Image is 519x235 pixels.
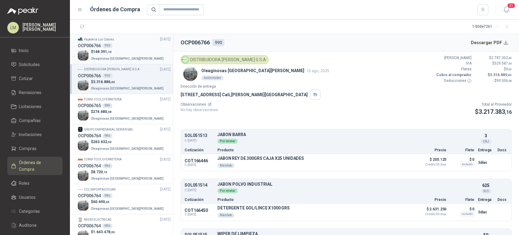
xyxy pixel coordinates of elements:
a: Solicitudes [7,59,63,70]
span: Oleaginosas [GEOGRAPHIC_DATA][PERSON_NAME] [91,207,164,210]
span: 1.643.478 [93,230,115,234]
p: JABON REY DE 300GRS CAJA X25 UNIDADES [217,156,304,161]
a: Company LogoTORNI-TOOLS FERRETERIA[DATE] OCP006765989Company Logo$274.680,38Oleaginosas [GEOGRAPH... [78,96,171,121]
span: Invitaciones [19,131,42,138]
img: Company Logo [78,140,88,151]
p: $ [91,139,165,145]
span: 8.720 [93,170,107,174]
p: COT166450 [185,208,214,213]
p: Cobro al comprador [435,72,472,78]
span: C: [DATE] [185,163,214,167]
span: 60.690 [93,200,109,204]
span: [DATE] [160,187,171,192]
p: Dirección de entrega [181,84,512,89]
p: GRUPO EMPRESARIAL SERVER SAS [84,127,133,132]
a: Inicio [7,45,63,56]
span: [DATE] [160,96,171,102]
p: Precio [416,198,446,202]
span: Auditoria [19,222,36,229]
span: 148.391 [93,50,112,54]
span: ,14 [103,170,107,174]
div: 986 [102,133,112,138]
span: ,60 [107,140,112,144]
div: 989 [102,103,112,108]
h3: OCP006766 [78,42,101,49]
a: Company LogoPapeleria Los Colores[DATE] OCP006766990Company Logo$148.391,10Oleaginosas [GEOGRAPHI... [78,37,171,61]
span: [DATE] [160,37,171,42]
p: 3 días [478,159,494,166]
h3: OCP006764 [78,163,101,169]
p: Entrega [478,148,494,152]
a: Auditoria [7,219,63,231]
img: Company Logo [78,157,83,162]
button: Descargar PDF [468,37,512,49]
span: Oleaginosas [GEOGRAPHIC_DATA][PERSON_NAME] [91,147,164,150]
p: TORNI-TOOLS FERRETERIA [84,157,122,162]
div: CAJ [480,139,491,144]
span: 3.316.889 [490,73,512,77]
span: ,00 [110,80,115,84]
p: Cotización [185,148,214,152]
p: Flete [450,198,474,202]
span: ,00 [105,200,109,204]
div: 990 [102,73,112,78]
span: ,00 [508,68,512,71]
p: Docs [497,148,508,152]
p: COLIMPORTADOS SAS [84,187,116,192]
h3: OCP006766 [78,72,101,79]
div: 1 - 50 de 7261 [472,22,512,32]
a: Invitaciones [7,129,63,140]
span: Solicitudes [19,61,40,68]
span: Órdenes de Compra [19,159,57,173]
img: Company Logo [78,50,88,61]
span: 274.680 [93,110,112,114]
div: Por enviar [217,139,238,144]
p: $ [91,79,165,85]
p: $ 0 [450,156,474,163]
a: Órdenes de Compra [7,157,63,175]
span: 263.632 [93,140,112,144]
div: Mandato [217,163,234,168]
span: Oleaginosas [GEOGRAPHIC_DATA][PERSON_NAME] [91,57,164,60]
p: [PERSON_NAME] [PERSON_NAME] [22,23,63,31]
span: ,68 [508,79,512,82]
span: Licitaciones [19,103,41,110]
div: Mandato [217,213,234,218]
p: TORNI-TOOLS FERRETERIA [84,97,122,102]
a: Cotizar [7,73,63,84]
span: C: [DATE] [185,138,214,143]
img: Company Logo [78,217,83,222]
div: KLS [481,189,491,194]
p: Papeleria Los Colores [84,37,114,42]
span: Oleaginosas [GEOGRAPHIC_DATA][PERSON_NAME] [91,177,164,180]
p: DETERGENTE GOL/LINCE X1000 GRS [217,205,290,210]
p: COT166446 [185,158,214,163]
span: Categorías [19,208,40,215]
a: Categorías [7,205,63,217]
p: DISTRIBUIDORA [PERSON_NAME] G S.A [84,67,140,72]
img: Company Logo [78,37,83,42]
p: SOL051514 [185,183,214,188]
span: [DATE] [160,217,171,223]
span: C: [DATE] [185,188,214,193]
span: [DATE] [160,157,171,163]
a: Company LogoCOLIMPORTADOS SAS[DATE] OCP006764986Company Logo$60.690,00Oleaginosas [GEOGRAPHIC_DAT... [78,187,171,212]
span: Cotizar [19,75,33,82]
span: ,38 [107,110,112,114]
a: Company LogoTORNI-TOOLS FERRETERIA[DATE] OCP006764986Company Logo$8.720,14Oleaginosas [GEOGRAPHIC... [78,157,171,182]
img: Company Logo [78,97,83,102]
span: [DATE] [160,67,171,72]
a: Company LogoDISTRIBUIDORA [PERSON_NAME] G S.A[DATE] OCP006766990Company Logo$3.316.886,00Oleagino... [78,67,171,92]
span: 13 ago, 2025 [307,68,329,73]
a: Remisiones [7,87,63,98]
p: Oleaginosas [GEOGRAPHIC_DATA][PERSON_NAME] [201,67,329,74]
p: Observaciones [181,102,218,107]
div: 6 solicitudes [201,75,223,80]
a: Compras [7,143,63,154]
span: Crédito 30 días [416,163,446,166]
span: 2.787.302 [491,56,512,60]
p: Total al Proveedor [475,102,512,107]
p: Flete [450,148,474,152]
span: 0 [506,67,512,71]
h3: OCP006764 [78,132,101,139]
